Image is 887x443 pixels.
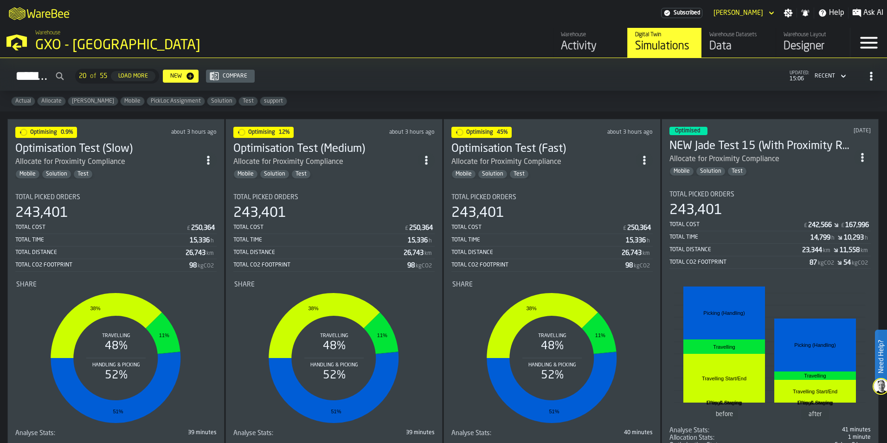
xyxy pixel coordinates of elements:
[810,259,817,267] div: Stat Value
[728,168,746,175] span: Test
[429,238,432,244] span: h
[452,281,473,288] span: Share
[211,238,214,244] span: h
[850,28,887,58] label: button-toggle-Menu
[451,194,653,272] div: stat-Total Picked Orders
[669,427,768,434] div: Title
[405,225,408,232] span: £
[635,32,694,38] div: Digital Twin
[30,130,57,135] span: Optimising
[627,28,701,58] a: link-to-/wh/i/a3c616c1-32a4-47e6-8ca0-af4465b04030/simulations
[669,221,803,228] div: Total Cost
[424,250,432,257] span: km
[35,30,60,36] span: Warehouse
[451,194,516,201] span: Total Picked Orders
[100,72,107,80] span: 55
[206,250,214,257] span: km
[121,98,144,104] span: Mobile
[784,39,842,54] div: Designer
[626,237,646,244] div: Stat Value
[15,262,189,268] div: Total CO2 Footprint
[709,39,768,54] div: Data
[16,281,37,288] span: Share
[661,8,702,18] a: link-to-/wh/i/a3c616c1-32a4-47e6-8ca0-af4465b04030/settings/billing
[451,194,653,201] div: Title
[198,263,214,269] span: kgCO2
[15,430,217,437] div: stat-Analyse Stats:
[623,225,626,232] span: £
[416,263,432,269] span: kgCO2
[669,234,810,241] div: Total Time
[510,171,528,177] span: Test
[804,222,807,229] span: £
[15,156,200,168] div: Allocate for Proximity Compliance
[336,430,435,436] div: 39 minutes
[776,28,850,58] a: link-to-/wh/i/a3c616c1-32a4-47e6-8ca0-af4465b04030/designer
[35,37,286,54] div: GXO - [GEOGRAPHIC_DATA]
[233,194,435,201] div: Title
[233,156,343,168] div: Allocate for Proximity Compliance
[710,7,776,19] div: DropdownMenuValue-Jade Webb
[233,156,418,168] div: Allocate for Proximity Compliance
[260,98,287,104] span: support
[190,237,210,244] div: Stat Value
[279,130,290,135] span: 12%
[16,171,39,177] span: Mobile
[234,281,255,288] span: Share
[815,73,835,79] div: DropdownMenuValue-4
[233,205,286,221] div: 243,401
[207,98,236,104] span: Solution
[669,202,722,219] div: 243,401
[669,427,871,434] div: stat-Analyse Stats:
[79,72,86,80] span: 20
[716,411,733,417] text: before
[15,127,77,138] div: status-1 2
[713,9,763,17] div: DropdownMenuValue-Jade Webb
[669,191,871,198] div: Title
[790,76,809,82] span: 15:06
[68,98,118,104] span: Jade
[191,224,215,232] div: Stat Value
[15,237,190,243] div: Total Time
[452,281,652,288] div: Title
[451,156,561,168] div: Allocate for Proximity Compliance
[669,154,854,165] div: Allocate for Proximity Compliance
[15,430,55,437] span: Analyse Stats:
[206,70,255,83] button: button-Compare
[148,129,217,136] div: Updated: 09/09/2025, 12:22:46 Created: 09/09/2025, 12:18:57
[451,430,550,437] div: Title
[451,430,491,437] span: Analyse Stats:
[661,8,702,18] div: Menu Subscription
[553,28,627,58] a: link-to-/wh/i/a3c616c1-32a4-47e6-8ca0-af4465b04030/feed/
[233,142,418,156] div: Optimisation Test (Medium)
[452,281,652,428] div: stat-Share
[219,73,251,79] div: Compare
[810,234,830,241] div: Stat Value
[696,168,725,175] span: Solution
[669,127,707,135] div: status-3 2
[669,434,768,442] div: Title
[823,248,830,254] span: km
[248,130,275,135] span: Optimising
[451,127,512,138] div: status-1 2
[115,73,152,79] div: Load More
[233,430,332,437] div: Title
[809,411,822,417] text: after
[15,186,217,437] section: card-SimulationDashboardCard-optimising
[583,129,653,136] div: Updated: 09/09/2025, 12:19:58 Created: 09/09/2025, 12:18:52
[74,171,92,177] span: Test
[233,262,407,268] div: Total CO2 Footprint
[12,98,35,104] span: Actual
[61,130,73,135] span: 0.9%
[163,70,199,83] button: button-New
[260,171,289,177] span: Solution
[407,262,415,269] div: Stat Value
[16,281,216,428] div: stat-Share
[408,237,428,244] div: Stat Value
[15,430,114,437] div: Title
[841,222,844,229] span: £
